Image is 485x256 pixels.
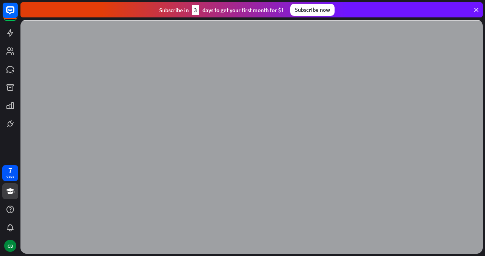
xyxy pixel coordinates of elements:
[290,4,335,16] div: Subscribe now
[159,5,284,15] div: Subscribe in days to get your first month for $1
[2,165,18,181] a: 7 days
[4,240,16,252] div: CB
[8,167,12,174] div: 7
[6,174,14,179] div: days
[192,5,199,15] div: 3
